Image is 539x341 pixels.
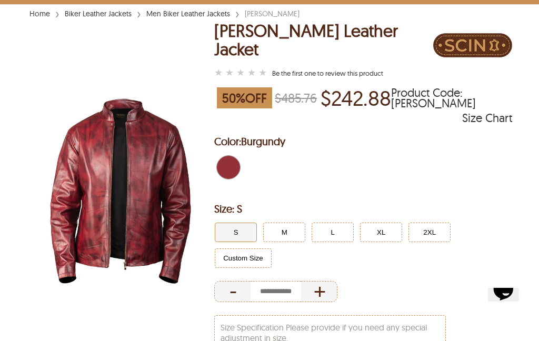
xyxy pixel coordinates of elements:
[55,4,59,23] span: ›
[215,223,257,242] button: Click to select S
[258,67,267,78] label: 5 rating
[235,4,239,23] span: ›
[62,9,134,18] a: Biker Leather Jackets
[247,67,256,78] label: 4 rating
[241,135,285,148] span: Burgundy
[408,223,451,242] button: Click to select 2XL
[275,90,317,106] strike: $485.76
[360,223,402,242] button: Click to select XL
[433,22,512,81] a: Brand Logo PDP Image
[391,87,512,108] span: Product Code: CORY
[214,67,223,78] label: 1 rating
[217,87,272,108] span: 50 % OFF
[301,281,337,302] div: Increase Quantity of Item
[214,131,512,152] h2: Selected Color: by Burgundy
[137,4,141,23] span: ›
[214,22,433,58] div: [PERSON_NAME] Leather Jacket
[214,22,433,58] h1: Cory Biker Leather Jacket
[144,9,233,18] a: Men Biker Leather Jackets
[433,22,512,72] div: Brand Logo PDP Image
[27,74,214,308] img: Distressed Burgundy Biker Leather Jacket by SCIN
[236,67,245,78] label: 3 rating
[27,9,53,18] a: Home
[214,281,251,302] div: Decrease Quantity of Item
[321,86,391,110] p: Price of $242.88
[263,223,305,242] button: Click to select M
[242,8,302,19] div: [PERSON_NAME]
[215,248,272,268] button: Click to select Custom Size
[214,153,243,182] div: Burgundy
[433,22,512,69] img: Brand Logo PDP Image
[272,69,383,77] a: Cory Biker Leather Jacket }
[312,223,354,242] button: Click to select L
[225,67,234,78] label: 2 rating
[484,288,531,333] iframe: chat widget
[214,198,512,219] h2: Selected Filter by Size: S
[214,66,269,81] a: Cory Biker Leather Jacket }
[462,113,512,123] div: Size Chart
